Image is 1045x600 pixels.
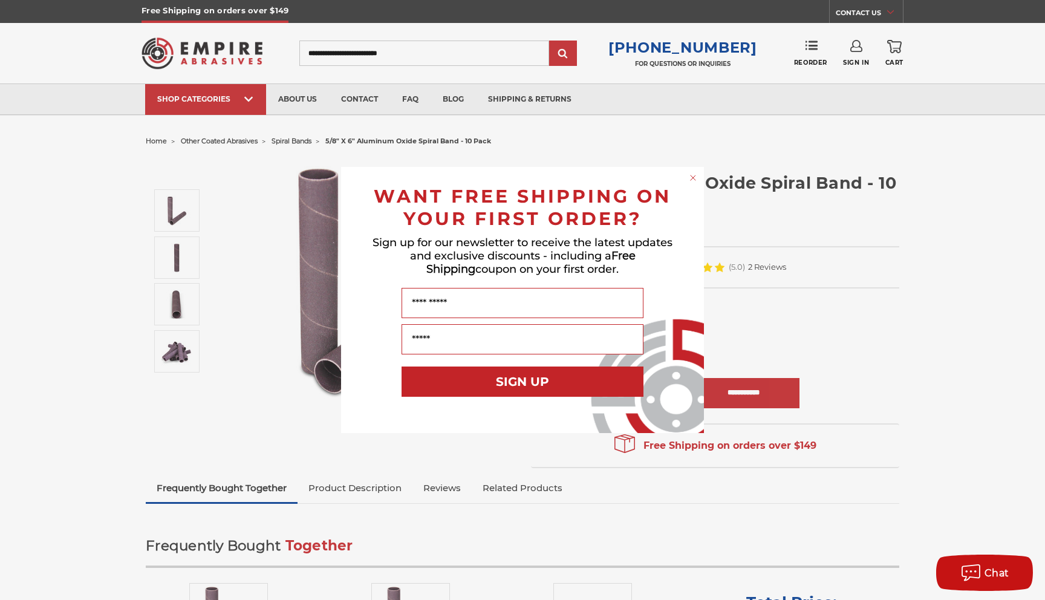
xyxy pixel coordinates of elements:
button: Chat [936,555,1033,591]
span: Chat [985,567,1009,579]
span: WANT FREE SHIPPING ON YOUR FIRST ORDER? [374,185,671,230]
button: SIGN UP [402,367,643,397]
span: Free Shipping [426,249,636,276]
span: Sign up for our newsletter to receive the latest updates and exclusive discounts - including a co... [373,236,672,276]
button: Close dialog [687,172,699,184]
